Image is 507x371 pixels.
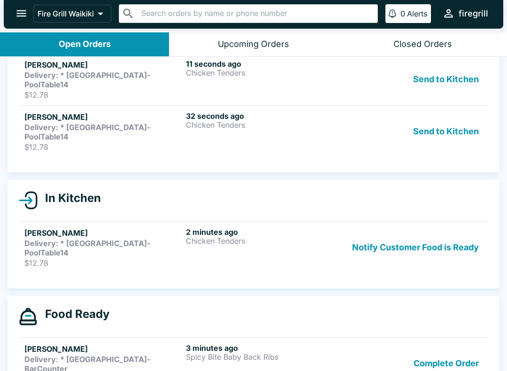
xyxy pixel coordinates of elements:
[218,39,289,50] div: Upcoming Orders
[24,343,182,355] h5: [PERSON_NAME]
[348,227,483,268] button: Notify Customer Food is Ready
[19,105,488,157] a: [PERSON_NAME]Delivery: * [GEOGRAPHIC_DATA]-PoolTable14$12.7832 seconds agoChicken TendersSend to ...
[186,111,344,121] h6: 32 seconds ago
[59,39,111,50] div: Open Orders
[24,123,150,141] strong: Delivery: * [GEOGRAPHIC_DATA]-PoolTable14
[24,239,150,257] strong: Delivery: * [GEOGRAPHIC_DATA]-PoolTable14
[24,59,182,70] h5: [PERSON_NAME]
[459,8,488,19] div: firegrill
[407,9,427,18] p: Alerts
[24,70,150,89] strong: Delivery: * [GEOGRAPHIC_DATA]-PoolTable14
[24,258,182,268] p: $12.78
[24,111,182,123] h5: [PERSON_NAME]
[393,39,452,50] div: Closed Orders
[186,343,344,353] h6: 3 minutes ago
[19,53,488,105] a: [PERSON_NAME]Delivery: * [GEOGRAPHIC_DATA]-PoolTable14$12.7811 seconds agoChicken TendersSend to ...
[186,353,344,361] p: Spicy Bite Baby Back Ribs
[9,1,33,25] button: open drawer
[409,59,483,100] button: Send to Kitchen
[186,59,344,69] h6: 11 seconds ago
[186,227,344,237] h6: 2 minutes ago
[33,5,111,23] button: Fire Grill Waikiki
[38,9,94,18] p: Fire Grill Waikiki
[38,191,101,205] h4: In Kitchen
[19,221,488,273] a: [PERSON_NAME]Delivery: * [GEOGRAPHIC_DATA]-PoolTable14$12.782 minutes agoChicken TendersNotify Cu...
[409,111,483,152] button: Send to Kitchen
[24,227,182,239] h5: [PERSON_NAME]
[400,9,405,18] p: 0
[186,69,344,77] p: Chicken Tenders
[138,7,374,20] input: Search orders by name or phone number
[38,307,109,321] h4: Food Ready
[186,237,344,245] p: Chicken Tenders
[24,90,182,100] p: $12.78
[186,121,344,129] p: Chicken Tenders
[24,142,182,152] p: $12.78
[438,3,492,23] button: firegrill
